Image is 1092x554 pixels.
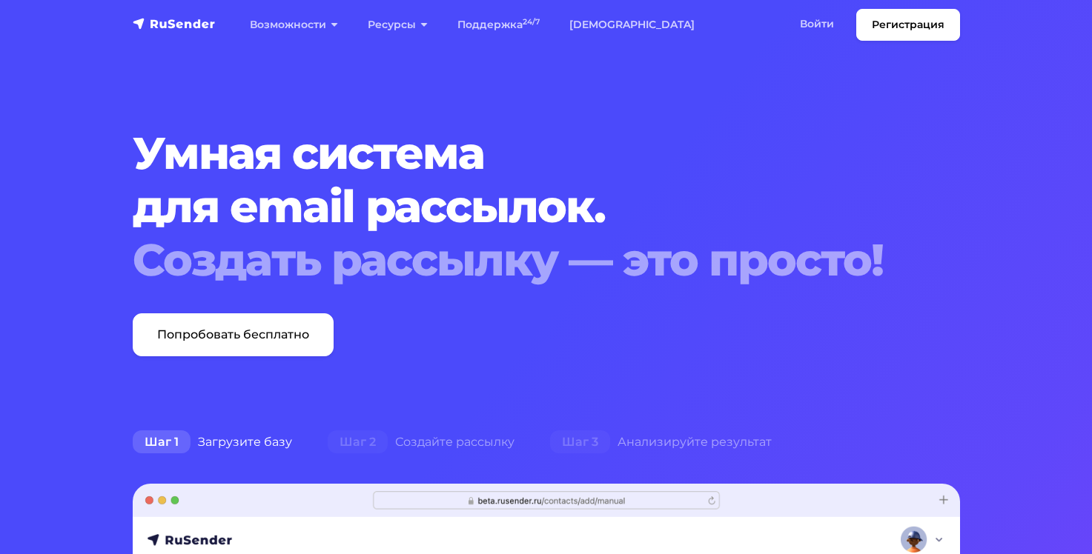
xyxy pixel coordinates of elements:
[133,430,191,454] span: Шаг 1
[532,427,790,457] div: Анализируйте результат
[550,430,610,454] span: Шаг 3
[115,427,310,457] div: Загрузите базу
[133,233,890,287] div: Создать рассылку — это просто!
[856,9,960,41] a: Регистрация
[235,10,353,40] a: Возможности
[328,430,388,454] span: Шаг 2
[523,17,540,27] sup: 24/7
[133,16,216,31] img: RuSender
[353,10,443,40] a: Ресурсы
[785,9,849,39] a: Войти
[555,10,709,40] a: [DEMOGRAPHIC_DATA]
[443,10,555,40] a: Поддержка24/7
[310,427,532,457] div: Создайте рассылку
[133,127,890,287] h1: Умная система для email рассылок.
[133,313,334,356] a: Попробовать бесплатно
